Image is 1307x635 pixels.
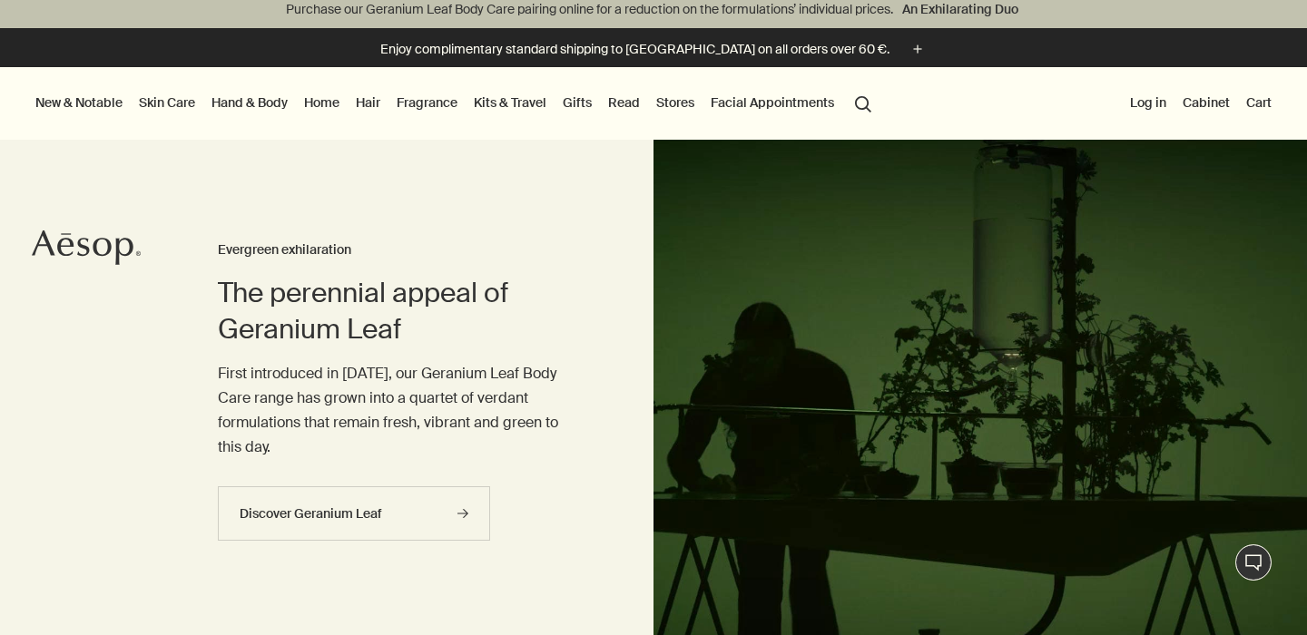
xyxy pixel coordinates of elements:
[32,91,126,114] button: New & Notable
[1126,67,1275,140] nav: supplementary
[847,85,880,120] button: Open search
[604,91,644,114] a: Read
[653,91,698,114] button: Stores
[707,91,838,114] a: Facial Appointments
[218,486,490,541] a: Discover Geranium Leaf
[32,67,880,140] nav: primary
[559,91,595,114] a: Gifts
[32,230,141,266] svg: Aesop
[1243,91,1275,114] button: Cart
[218,361,581,460] p: First introduced in [DATE], our Geranium Leaf Body Care range has grown into a quartet of verdant...
[218,275,581,347] h2: The perennial appeal of Geranium Leaf
[32,230,141,270] a: Aesop
[135,91,199,114] a: Skin Care
[352,91,384,114] a: Hair
[470,91,550,114] a: Kits & Travel
[380,40,889,59] p: Enjoy complimentary standard shipping to [GEOGRAPHIC_DATA] on all orders over 60 €.
[1179,91,1233,114] a: Cabinet
[393,91,461,114] a: Fragrance
[208,91,291,114] a: Hand & Body
[218,239,581,261] h3: Evergreen exhilaration
[380,39,928,60] button: Enjoy complimentary standard shipping to [GEOGRAPHIC_DATA] on all orders over 60 €.
[1235,544,1272,581] button: Chat en direct
[1126,91,1170,114] button: Log in
[300,91,343,114] a: Home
